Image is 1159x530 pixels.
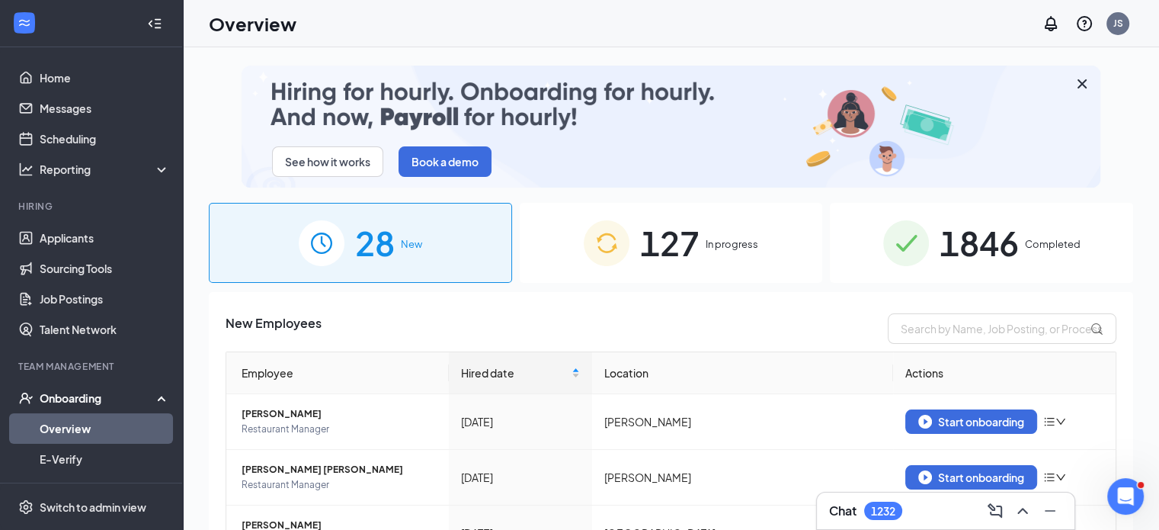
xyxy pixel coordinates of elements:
svg: ChevronUp [1013,502,1032,520]
span: bars [1043,416,1055,428]
input: Search by Name, Job Posting, or Process [888,313,1116,344]
div: Team Management [18,360,167,373]
svg: Minimize [1041,502,1059,520]
svg: Cross [1073,75,1091,93]
button: See how it works [272,146,383,177]
span: In progress [706,236,758,252]
span: Restaurant Manager [242,422,437,437]
div: Reporting [40,162,171,177]
a: Home [40,63,170,93]
span: 1846 [940,217,1019,269]
a: Scheduling [40,124,170,154]
td: [PERSON_NAME] [592,450,893,506]
div: Switch to admin view [40,499,146,515]
span: Hired date [461,365,568,381]
th: Actions [893,352,1116,394]
div: Hiring [18,200,167,213]
span: bars [1043,471,1055,483]
div: Start onboarding [918,415,1024,429]
a: Overview [40,413,170,444]
th: Location [592,352,893,394]
span: down [1055,416,1066,427]
div: JS [1113,17,1123,30]
div: Onboarding [40,390,157,406]
svg: Notifications [1042,14,1060,33]
svg: Analysis [18,162,34,177]
svg: Settings [18,499,34,515]
button: Minimize [1038,499,1062,523]
a: E-Verify [40,444,170,474]
td: [PERSON_NAME] [592,394,893,450]
svg: QuestionInfo [1075,14,1093,33]
div: Start onboarding [918,471,1024,484]
div: [DATE] [461,469,580,486]
th: Employee [226,352,449,394]
iframe: Intercom live chat [1107,478,1144,515]
span: New [401,236,422,252]
div: 1232 [871,505,895,518]
button: Book a demo [399,146,491,177]
a: Applicants [40,223,170,253]
span: New Employees [226,313,322,344]
svg: WorkstreamLogo [17,15,32,31]
a: Messages [40,93,170,124]
span: [PERSON_NAME] [PERSON_NAME] [242,462,437,477]
h3: Chat [829,503,856,519]
span: 28 [355,217,395,269]
button: ComposeMessage [983,499,1007,523]
h1: Overview [209,11,296,37]
span: Restaurant Manager [242,477,437,493]
a: Talent Network [40,314,170,345]
img: payroll-small.gif [242,66,1100,188]
button: ChevronUp [1010,499,1035,523]
svg: Collapse [147,16,162,31]
button: Start onboarding [905,410,1037,434]
span: down [1055,472,1066,483]
svg: ComposeMessage [986,502,1004,520]
a: Onboarding Documents [40,474,170,505]
div: [DATE] [461,413,580,430]
button: Start onboarding [905,465,1037,490]
a: Job Postings [40,284,170,314]
span: 127 [640,217,700,269]
span: Completed [1025,236,1081,252]
a: Sourcing Tools [40,253,170,284]
svg: UserCheck [18,390,34,406]
span: [PERSON_NAME] [242,406,437,422]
